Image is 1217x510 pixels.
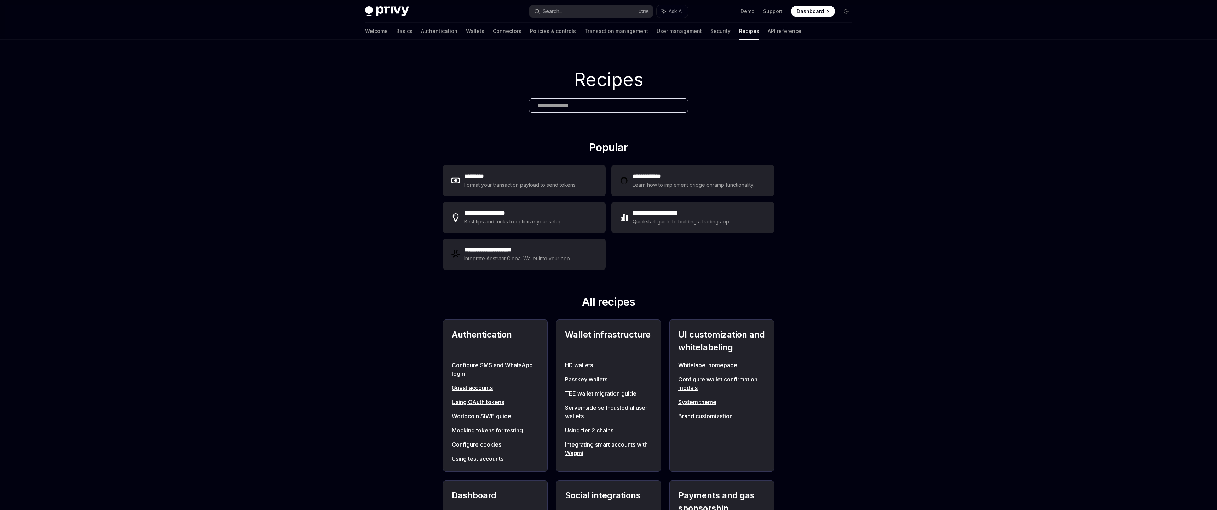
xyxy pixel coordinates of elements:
[678,398,765,406] a: System theme
[565,361,652,369] a: HD wallets
[365,6,409,16] img: dark logo
[443,295,774,311] h2: All recipes
[543,7,563,16] div: Search...
[565,440,652,457] a: Integrating smart accounts with Wagmi
[740,8,755,15] a: Demo
[452,426,539,435] a: Mocking tokens for testing
[841,6,852,17] button: Toggle dark mode
[678,375,765,392] a: Configure wallet confirmation modals
[791,6,835,17] a: Dashboard
[466,23,484,40] a: Wallets
[763,8,783,15] a: Support
[452,440,539,449] a: Configure cookies
[678,328,765,354] h2: UI customization and whitelabeling
[452,328,539,354] h2: Authentication
[768,23,801,40] a: API reference
[657,23,702,40] a: User management
[396,23,413,40] a: Basics
[464,217,563,226] div: Best tips and tricks to optimize your setup.
[638,8,649,14] span: Ctrl K
[452,384,539,392] a: Guest accounts
[452,398,539,406] a: Using OAuth tokens
[421,23,457,40] a: Authentication
[669,8,683,15] span: Ask AI
[678,412,765,420] a: Brand customization
[739,23,759,40] a: Recipes
[452,361,539,378] a: Configure SMS and WhatsApp login
[657,5,688,18] button: Ask AI
[611,165,774,196] a: **** **** ***Learn how to implement bridge onramp functionality.
[678,361,765,369] a: Whitelabel homepage
[584,23,648,40] a: Transaction management
[565,426,652,435] a: Using tier 2 chains
[529,5,653,18] button: Search...CtrlK
[493,23,521,40] a: Connectors
[633,181,754,189] div: Learn how to implement bridge onramp functionality.
[565,403,652,420] a: Server-side self-custodial user wallets
[565,375,652,384] a: Passkey wallets
[710,23,731,40] a: Security
[365,23,388,40] a: Welcome
[565,328,652,354] h2: Wallet infrastructure
[452,412,539,420] a: Worldcoin SIWE guide
[797,8,824,15] span: Dashboard
[530,23,576,40] a: Policies & controls
[565,389,652,398] a: TEE wallet migration guide
[464,254,571,263] div: Integrate Abstract Global Wallet into your app.
[443,165,606,196] a: **** ****Format your transaction payload to send tokens.
[452,454,539,463] a: Using test accounts
[464,181,577,189] div: Format your transaction payload to send tokens.
[443,141,774,157] h2: Popular
[633,217,730,226] div: Quickstart guide to building a trading app.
